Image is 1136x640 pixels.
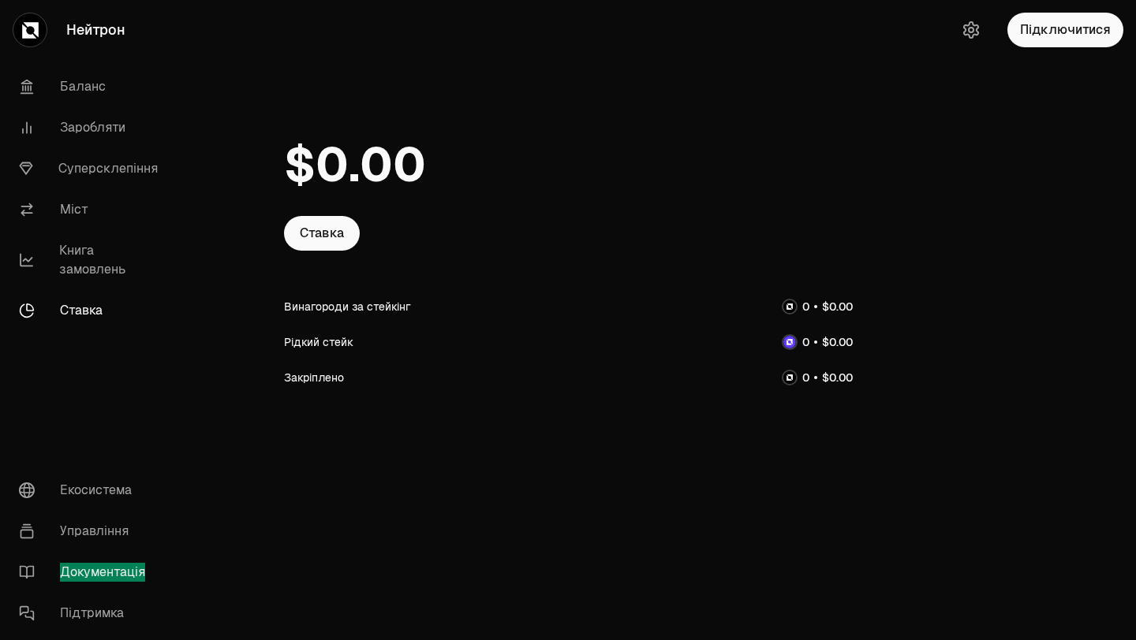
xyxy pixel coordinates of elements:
[6,66,170,107] a: Баланс
[6,148,170,189] a: Суперсклепіння
[6,552,170,593] a: Документація
[60,302,103,318] font: Ставка
[59,242,125,277] font: Книга замовлень
[60,482,132,498] font: Екосистема
[6,290,170,331] a: Ставка
[6,593,170,634] a: Підтримка
[1007,13,1123,47] button: Підключитися
[284,370,344,385] font: Закріплено
[284,335,353,349] font: Рідкий стейк
[6,189,170,230] a: Міст
[783,371,796,384] img: Логотип NTRN
[60,605,124,621] font: Підтримка
[6,470,170,511] a: Екосистема
[783,300,796,313] img: Логотип NTRN
[60,78,106,95] font: Баланс
[6,107,170,148] a: Заробляти
[1020,21,1111,38] font: Підключитися
[60,201,88,218] font: Міст
[783,336,796,348] img: Логотип dNTRN
[6,511,170,552] a: Управління
[284,300,411,314] font: Винагороди за стейкінг
[284,216,360,251] a: Ставка
[58,160,158,177] font: Суперсклепіння
[6,230,170,290] a: Книга замовлень
[60,523,129,539] font: Управління
[60,119,125,136] font: Заробляти
[66,20,125,39] font: Нейтрон
[60,564,145,580] font: Документація
[300,225,344,241] font: Ставка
